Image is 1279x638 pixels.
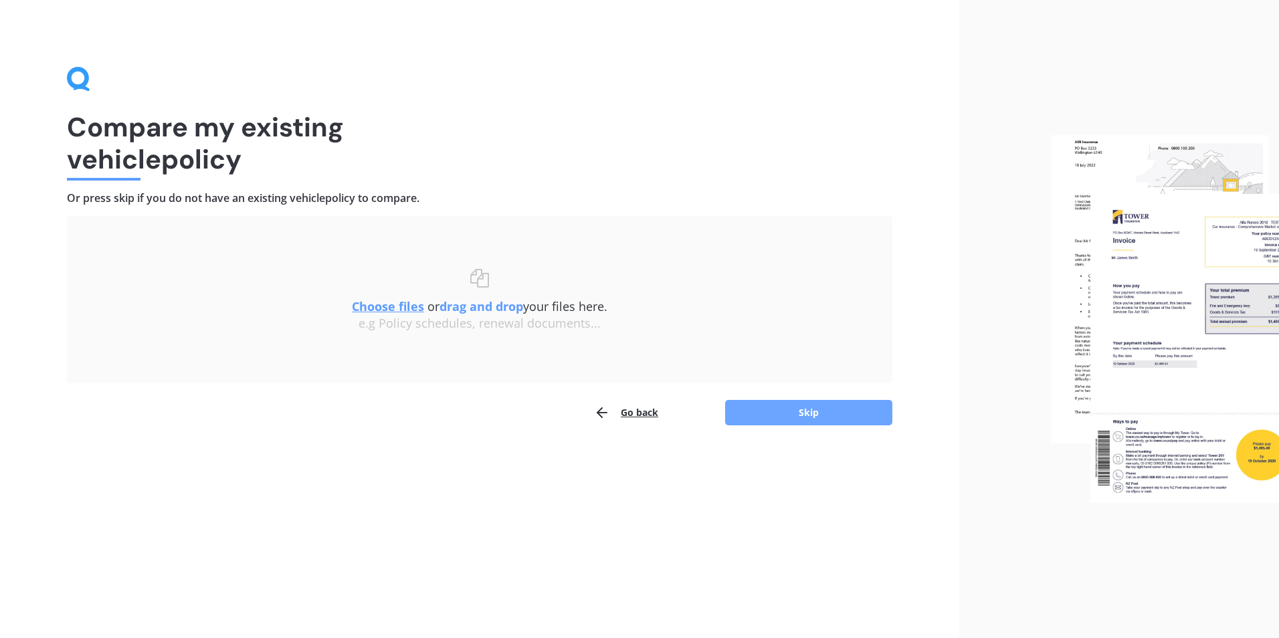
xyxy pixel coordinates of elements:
h4: Or press skip if you do not have an existing vehicle policy to compare. [67,191,892,205]
img: files.webp [1051,135,1279,503]
span: or your files here. [352,298,607,314]
button: Go back [594,399,658,426]
b: drag and drop [439,298,523,314]
button: Skip [725,400,892,425]
h1: Compare my existing vehicle policy [67,111,892,175]
u: Choose files [352,298,424,314]
div: e.g Policy schedules, renewal documents... [94,316,866,331]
